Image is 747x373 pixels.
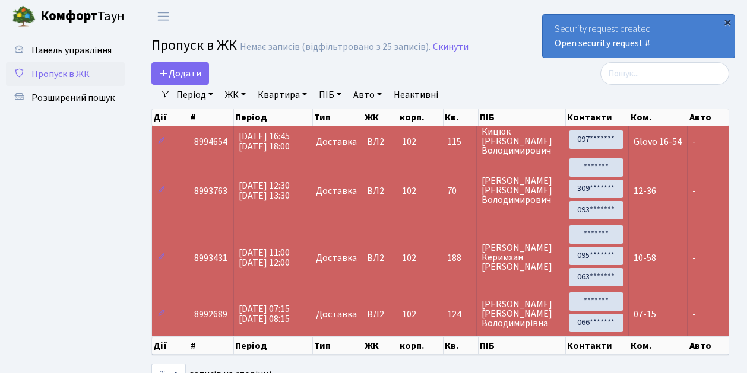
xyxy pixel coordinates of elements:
[40,7,125,27] span: Таун
[482,176,558,205] span: [PERSON_NAME] [PERSON_NAME] Володимирович
[194,251,227,264] span: 8993431
[189,337,234,355] th: #
[444,109,478,126] th: Кв.
[316,186,357,196] span: Доставка
[721,16,733,28] div: ×
[313,337,363,355] th: Тип
[316,137,357,146] span: Доставка
[367,310,392,319] span: ВЛ2
[172,85,218,105] a: Період
[6,39,125,62] a: Панель управління
[629,337,688,355] th: Ком.
[688,109,729,126] th: Авто
[447,137,471,146] span: 115
[12,5,36,28] img: logo.png
[363,109,398,126] th: ЖК
[692,308,696,321] span: -
[31,91,115,104] span: Розширений пошук
[234,337,312,355] th: Період
[234,109,312,126] th: Період
[152,109,189,126] th: Дії
[367,253,392,263] span: ВЛ2
[444,337,478,355] th: Кв.
[634,184,656,197] span: 12-36
[696,9,733,24] a: ВЛ2 -. К.
[6,86,125,110] a: Розширений пошук
[433,42,469,53] a: Скинути
[447,310,471,319] span: 124
[239,302,290,326] span: [DATE] 07:15 [DATE] 08:15
[634,308,656,321] span: 07-15
[152,337,189,355] th: Дії
[239,130,290,153] span: [DATE] 16:45 [DATE] 18:00
[159,67,201,80] span: Додати
[600,62,729,85] input: Пошук...
[402,135,416,148] span: 102
[447,253,471,263] span: 188
[629,109,688,126] th: Ком.
[555,37,650,50] a: Open security request #
[482,299,558,328] span: [PERSON_NAME] [PERSON_NAME] Володимирівна
[367,137,392,146] span: ВЛ2
[194,184,227,197] span: 8993763
[688,337,729,355] th: Авто
[349,85,387,105] a: Авто
[220,85,251,105] a: ЖК
[239,179,290,202] span: [DATE] 12:30 [DATE] 13:30
[253,85,312,105] a: Квартира
[239,246,290,269] span: [DATE] 11:00 [DATE] 12:00
[31,68,90,81] span: Пропуск в ЖК
[194,308,227,321] span: 8992689
[482,127,558,155] span: Кицюк [PERSON_NAME] Володимирович
[566,337,629,355] th: Контакти
[6,62,125,86] a: Пропуск в ЖК
[543,15,735,58] div: Security request created
[402,184,416,197] span: 102
[692,184,696,197] span: -
[634,135,682,148] span: Glovo 16-54
[692,251,696,264] span: -
[398,109,444,126] th: корп.
[316,310,357,319] span: Доставка
[367,186,392,196] span: ВЛ2
[363,337,398,355] th: ЖК
[40,7,97,25] b: Комфорт
[151,35,237,56] span: Пропуск в ЖК
[240,42,431,53] div: Немає записів (відфільтровано з 25 записів).
[189,109,234,126] th: #
[313,109,363,126] th: Тип
[402,251,416,264] span: 102
[151,62,209,85] a: Додати
[316,253,357,263] span: Доставка
[398,337,444,355] th: корп.
[479,109,566,126] th: ПІБ
[148,7,178,26] button: Переключити навігацію
[634,251,656,264] span: 10-58
[314,85,346,105] a: ПІБ
[692,135,696,148] span: -
[479,337,566,355] th: ПІБ
[447,186,471,196] span: 70
[194,135,227,148] span: 8994654
[566,109,629,126] th: Контакти
[31,44,112,57] span: Панель управління
[696,10,733,23] b: ВЛ2 -. К.
[402,308,416,321] span: 102
[389,85,443,105] a: Неактивні
[482,243,558,272] span: [PERSON_NAME] Керимхан [PERSON_NAME]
